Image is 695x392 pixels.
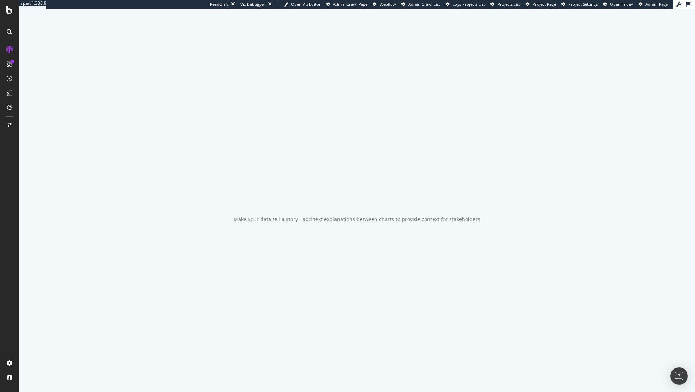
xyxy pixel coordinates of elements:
span: Project Page [532,1,556,7]
div: Open Intercom Messenger [670,367,688,385]
a: Admin Crawl List [401,1,440,7]
a: Projects List [490,1,520,7]
span: Webflow [380,1,396,7]
a: Project Settings [561,1,598,7]
a: Logs Projects List [446,1,485,7]
div: Viz Debugger: [240,1,266,7]
a: Admin Crawl Page [326,1,367,7]
a: Project Page [526,1,556,7]
span: Admin Page [645,1,668,7]
a: Open Viz Editor [284,1,321,7]
span: Admin Crawl List [408,1,440,7]
div: ReadOnly: [210,1,229,7]
div: Make your data tell a story - add text explanations between charts to provide context for stakeho... [233,216,480,223]
a: Admin Page [639,1,668,7]
span: Projects List [497,1,520,7]
a: Webflow [373,1,396,7]
span: Admin Crawl Page [333,1,367,7]
div: animation [331,178,383,204]
span: Open Viz Editor [291,1,321,7]
span: Open in dev [610,1,633,7]
span: Logs Projects List [452,1,485,7]
span: Project Settings [568,1,598,7]
a: Open in dev [603,1,633,7]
